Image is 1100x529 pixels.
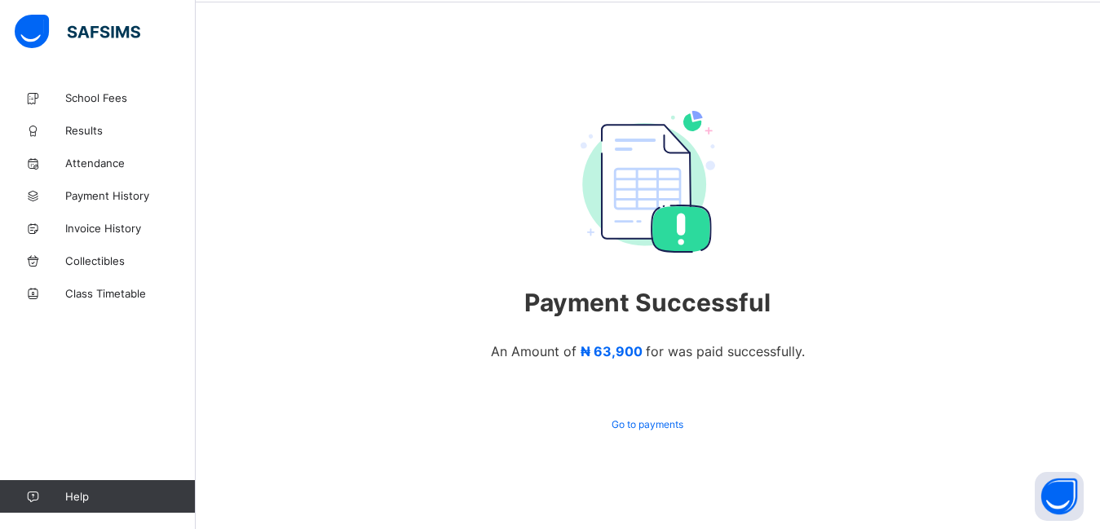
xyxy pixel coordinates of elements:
[581,343,643,359] span: ₦ 63,900
[65,156,196,170] span: Attendance
[65,222,196,235] span: Invoice History
[65,254,196,267] span: Collectibles
[15,15,140,49] img: safsims
[491,343,805,359] span: An Amount of for was paid successfully.
[65,91,196,104] span: School Fees
[65,189,196,202] span: Payment History
[581,111,714,253] img: payment_success.97cebfd57f3ce00da90e96fca70bf2c8.svg
[65,124,196,137] span: Results
[65,490,195,503] span: Help
[1035,472,1084,521] button: Open asap
[612,418,683,430] span: Go to payments
[65,287,196,300] span: Class Timetable
[479,288,817,317] span: Payment Successful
